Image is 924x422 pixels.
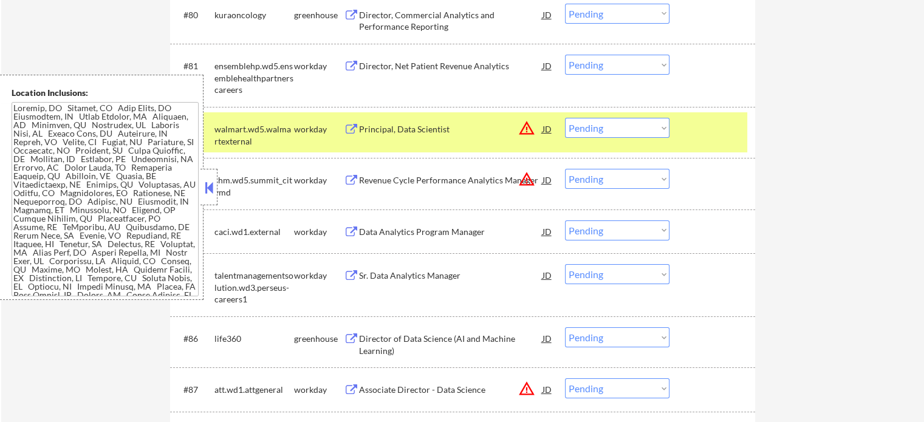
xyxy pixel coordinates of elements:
[359,60,542,72] div: Director, Net Patient Revenue Analytics
[214,270,294,305] div: talentmanagementsolution.wd3.perseus-careers1
[359,384,542,396] div: Associate Director - Data Science
[183,333,205,345] div: #86
[541,118,553,140] div: JD
[541,55,553,77] div: JD
[183,384,205,396] div: #87
[214,384,294,396] div: att.wd1.attgeneral
[294,384,344,396] div: workday
[12,87,199,99] div: Location Inclusions:
[294,60,344,72] div: workday
[359,270,542,282] div: Sr. Data Analytics Manager
[214,9,294,21] div: kuraoncology
[214,226,294,238] div: caci.wd1.external
[359,333,542,356] div: Director of Data Science (AI and Machine Learning)
[294,123,344,135] div: workday
[541,4,553,26] div: JD
[294,226,344,238] div: workday
[541,220,553,242] div: JD
[214,60,294,96] div: ensemblehp.wd5.ensemblehealthpartnerscareers
[294,9,344,21] div: greenhouse
[359,123,542,135] div: Principal, Data Scientist
[294,333,344,345] div: greenhouse
[541,264,553,286] div: JD
[294,270,344,282] div: workday
[214,174,294,198] div: shm.wd5.summit_citymd
[359,9,542,33] div: Director, Commercial Analytics and Performance Reporting
[541,378,553,400] div: JD
[518,120,535,137] button: warning_amber
[183,9,205,21] div: #80
[541,327,553,349] div: JD
[294,174,344,186] div: workday
[183,60,205,72] div: #81
[214,123,294,147] div: walmart.wd5.walmartexternal
[541,169,553,191] div: JD
[518,171,535,188] button: warning_amber
[359,174,542,186] div: Revenue Cycle Performance Analytics Manager
[214,333,294,345] div: life360
[359,226,542,238] div: Data Analytics Program Manager
[518,380,535,397] button: warning_amber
